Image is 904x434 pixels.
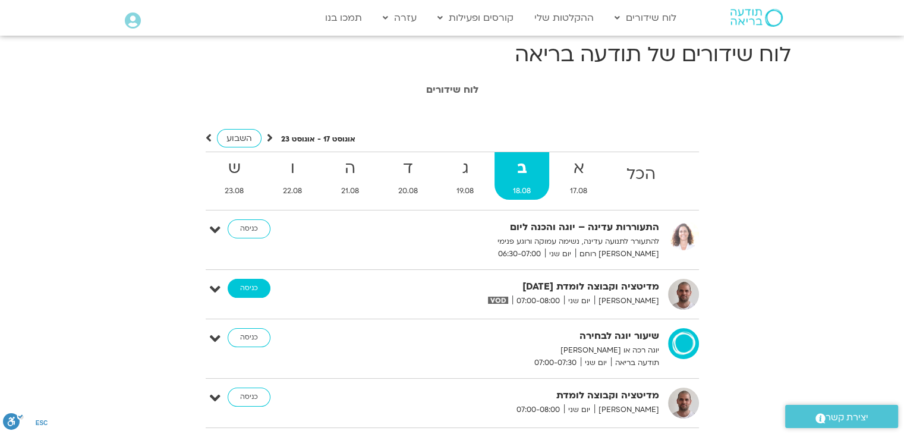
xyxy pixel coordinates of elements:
span: 22.08 [264,185,320,197]
a: קורסים ופעילות [431,7,519,29]
img: vodicon [488,297,508,304]
a: ב18.08 [494,152,549,200]
strong: התעוררות עדינה – יוגה והכנה ליום [368,219,659,235]
h1: לוח שידורים של תודעה בריאה [114,40,791,69]
a: ו22.08 [264,152,320,200]
a: השבוע [217,129,262,147]
a: כניסה [228,279,270,298]
span: 23.08 [207,185,263,197]
span: תודעה בריאה [611,357,659,369]
span: 07:00-07:30 [530,357,581,369]
a: כניסה [228,388,270,407]
strong: ש [207,155,263,182]
span: [PERSON_NAME] רוחם [575,248,659,260]
strong: הכל [608,161,674,188]
span: יום שני [564,404,594,416]
span: [PERSON_NAME] [594,404,659,416]
a: א17.08 [552,152,606,200]
strong: ה [323,155,377,182]
strong: ב [494,155,549,182]
strong: שיעור יוגה לבחירה [368,328,659,344]
span: 21.08 [323,185,377,197]
a: ג19.08 [439,152,493,200]
a: ש23.08 [207,152,263,200]
strong: מדיטציה וקבוצה לומדת [368,388,659,404]
span: יצירת קשר [826,410,868,426]
span: יום שני [581,357,611,369]
a: ד20.08 [380,152,436,200]
span: 20.08 [380,185,436,197]
strong: ו [264,155,320,182]
a: תמכו בנו [319,7,368,29]
img: תודעה בריאה [730,9,783,27]
strong: א [552,155,606,182]
span: יום שני [564,295,594,307]
strong: ג [439,155,493,182]
p: אוגוסט 17 - אוגוסט 23 [281,133,355,146]
a: כניסה [228,328,270,347]
span: 06:30-07:00 [494,248,545,260]
p: להתעורר לתנועה עדינה, נשימה עמוקה ורוגע פנימי [368,235,659,248]
a: לוח שידורים [609,7,682,29]
h1: לוח שידורים [119,84,785,95]
strong: ד [380,155,436,182]
a: יצירת קשר [785,405,898,428]
strong: מדיטציה וקבוצה לומדת [DATE] [368,279,659,295]
span: 07:00-08:00 [512,295,564,307]
a: הכל [608,152,674,200]
span: 07:00-08:00 [512,404,564,416]
span: השבוע [226,133,252,144]
span: 17.08 [552,185,606,197]
span: [PERSON_NAME] [594,295,659,307]
p: יוגה רכה או [PERSON_NAME] [368,344,659,357]
span: 19.08 [439,185,493,197]
a: ה21.08 [323,152,377,200]
a: כניסה [228,219,270,238]
a: עזרה [377,7,423,29]
span: 18.08 [494,185,549,197]
span: יום שני [545,248,575,260]
a: ההקלטות שלי [528,7,600,29]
